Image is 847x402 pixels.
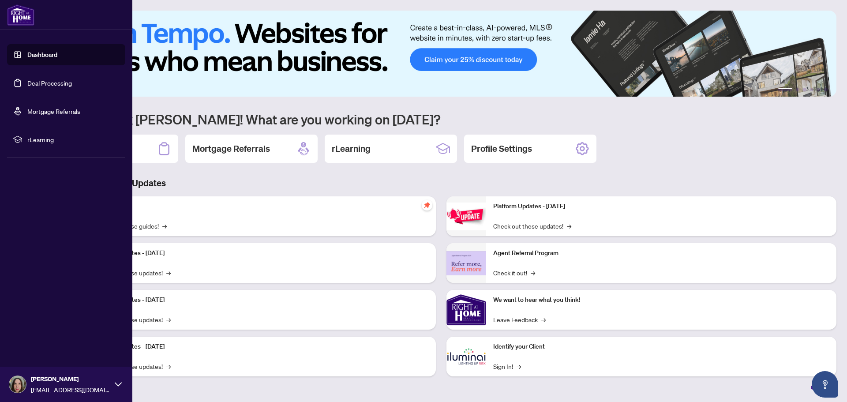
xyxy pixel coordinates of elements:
button: 6 [824,88,828,91]
a: Check it out!→ [493,268,535,278]
button: 3 [803,88,806,91]
img: Identify your Client [446,337,486,376]
p: Platform Updates - [DATE] [93,248,429,258]
p: Platform Updates - [DATE] [493,202,829,211]
img: Agent Referral Program [446,251,486,275]
button: 4 [810,88,813,91]
button: 1 [778,88,792,91]
span: → [531,268,535,278]
button: 5 [817,88,821,91]
a: Mortgage Referrals [27,107,80,115]
a: Leave Feedback→ [493,315,546,324]
a: Dashboard [27,51,57,59]
span: pushpin [422,200,432,210]
p: Agent Referral Program [493,248,829,258]
a: Sign In!→ [493,361,521,371]
span: → [517,361,521,371]
img: Profile Icon [9,376,26,393]
h2: Profile Settings [471,143,532,155]
h2: rLearning [332,143,371,155]
span: → [162,221,167,231]
span: → [166,361,171,371]
img: logo [7,4,34,26]
h3: Brokerage & Industry Updates [46,177,836,189]
h1: Welcome back [PERSON_NAME]! What are you working on [DATE]? [46,111,836,128]
span: → [567,221,571,231]
p: Platform Updates - [DATE] [93,342,429,352]
a: Deal Processing [27,79,72,87]
span: [EMAIL_ADDRESS][DOMAIN_NAME] [31,385,110,394]
p: Self-Help [93,202,429,211]
h2: Mortgage Referrals [192,143,270,155]
p: We want to hear what you think! [493,295,829,305]
p: Platform Updates - [DATE] [93,295,429,305]
img: Platform Updates - June 23, 2025 [446,203,486,230]
button: 2 [796,88,799,91]
p: Identify your Client [493,342,829,352]
span: → [166,268,171,278]
a: Check out these updates!→ [493,221,571,231]
span: rLearning [27,135,119,144]
span: → [166,315,171,324]
img: We want to hear what you think! [446,290,486,330]
img: Slide 0 [46,11,836,97]
span: → [541,315,546,324]
span: [PERSON_NAME] [31,374,110,384]
button: Open asap [812,371,838,398]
